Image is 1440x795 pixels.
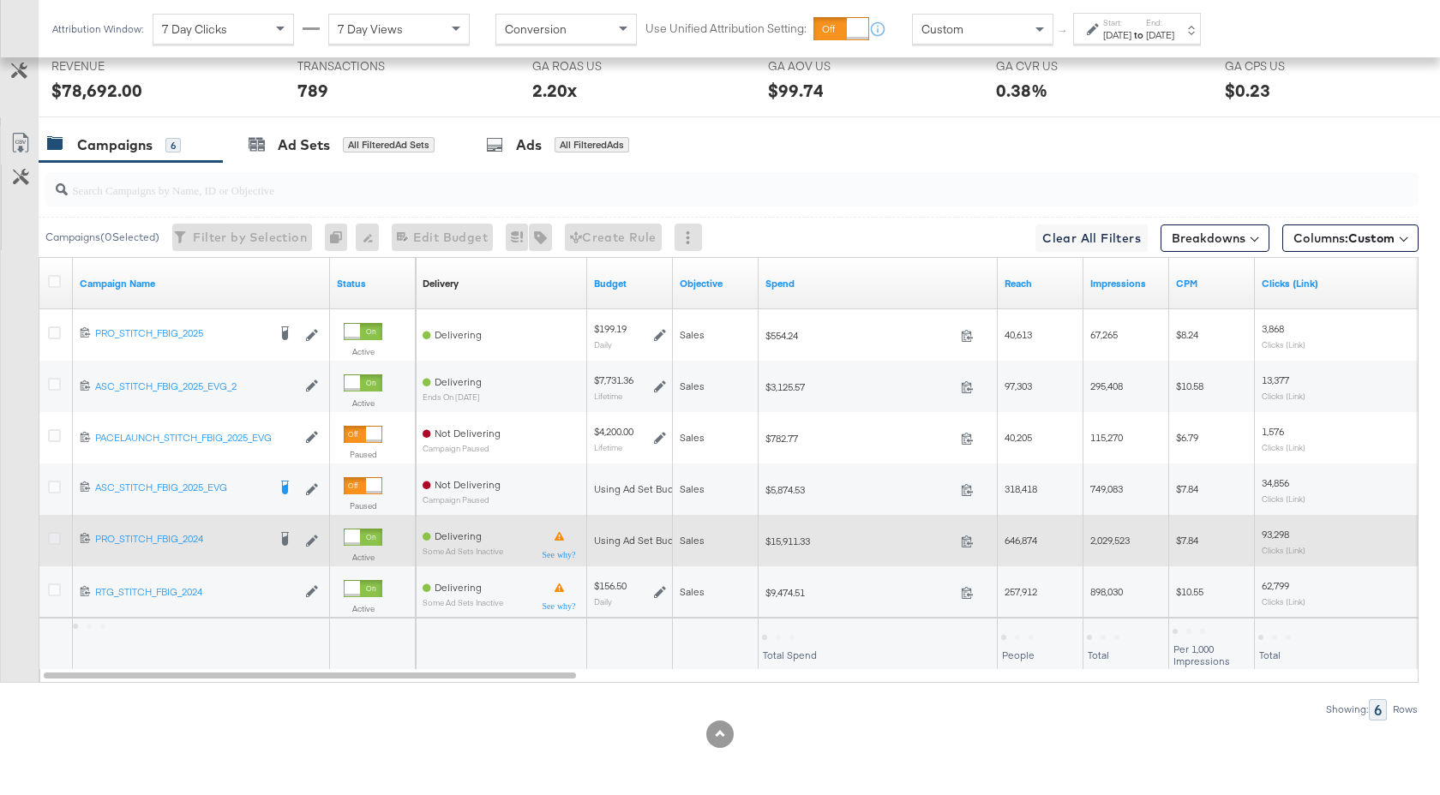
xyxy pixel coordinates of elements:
[594,374,633,387] div: $7,731.36
[1225,58,1353,75] span: GA CPS US
[765,432,954,445] span: $782.77
[1146,28,1174,42] div: [DATE]
[338,21,403,37] span: 7 Day Views
[763,649,817,661] span: Total Spend
[768,58,897,75] span: GA AOV US
[423,547,503,556] sub: Some Ad Sets Inactive
[516,135,542,155] div: Ads
[594,425,633,439] div: $4,200.00
[344,449,382,460] label: Paused
[1176,534,1198,547] span: $7.84
[80,277,323,290] a: Your campaign name.
[297,58,426,75] span: TRANSACTIONS
[77,135,153,155] div: Campaigns
[505,21,567,37] span: Conversion
[996,58,1125,75] span: GA CVR US
[1176,482,1198,495] span: $7.84
[680,277,752,290] a: Your campaign's objective.
[532,78,577,103] div: 2.20x
[344,397,382,409] label: Active
[1176,380,1203,392] span: $10.58
[594,442,622,452] sub: Lifetime
[594,322,627,336] div: $199.19
[594,534,689,547] div: Using Ad Set Budget
[1262,493,1305,504] sub: Clicks (Link)
[51,58,180,75] span: REVENUE
[1002,649,1035,661] span: People
[680,380,705,392] span: Sales
[435,328,482,341] span: Delivering
[435,478,501,491] span: Not Delivering
[337,277,409,290] a: Shows the current state of your Ad Campaign.
[423,598,503,607] sub: Some Ad Sets Inactive
[1262,425,1284,438] span: 1,576
[95,532,267,546] div: PRO_STITCH_FBIG_2024
[645,21,807,37] label: Use Unified Attribution Setting:
[423,277,459,290] div: Delivery
[95,431,297,445] a: PACELAUNCH_STITCH_FBIG_2025_EVG
[1173,643,1230,667] span: Per 1,000 Impressions
[95,532,267,549] a: PRO_STITCH_FBIG_2024
[1262,322,1284,335] span: 3,868
[1103,17,1131,28] label: Start:
[95,585,297,599] div: RTG_STITCH_FBIG_2024
[765,277,991,290] a: The total amount spent to date.
[423,277,459,290] a: Reflects the ability of your Ad Campaign to achieve delivery based on ad states, schedule and bud...
[1293,230,1395,247] span: Columns:
[325,224,356,251] div: 0
[95,380,297,393] div: ASC_STITCH_FBIG_2025_EVG_2
[594,482,689,496] div: Using Ad Set Budget
[1262,374,1289,386] span: 13,377
[765,586,954,599] span: $9,474.51
[423,495,501,505] sub: Campaign Paused
[423,392,482,402] sub: ends on [DATE]
[51,23,144,35] div: Attribution Window:
[423,444,501,453] sub: Campaign Paused
[1131,28,1146,41] strong: to
[594,391,622,401] sub: Lifetime
[95,326,267,340] div: PRO_STITCH_FBIG_2025
[297,78,328,103] div: 789
[1055,29,1071,35] span: ↑
[680,482,705,495] span: Sales
[1262,442,1305,452] sub: Clicks (Link)
[95,326,267,344] a: PRO_STITCH_FBIG_2025
[344,346,382,357] label: Active
[1042,228,1141,249] span: Clear All Filters
[765,380,954,393] span: $3,125.57
[95,481,267,494] div: ASC_STITCH_FBIG_2025_EVG
[1005,534,1037,547] span: 646,874
[594,277,666,290] a: The maximum amount you're willing to spend on your ads, on average each day or over the lifetime ...
[1005,585,1037,598] span: 257,912
[1176,431,1198,444] span: $6.79
[1088,649,1109,661] span: Total
[1176,328,1198,341] span: $8.24
[1369,699,1387,720] div: 6
[680,328,705,341] span: Sales
[1146,17,1174,28] label: End:
[435,375,482,388] span: Delivering
[45,230,159,245] div: Campaigns ( 0 Selected)
[1090,380,1123,392] span: 295,408
[1262,579,1289,592] span: 62,799
[1392,703,1419,715] div: Rows
[1262,528,1289,541] span: 93,298
[68,166,1294,200] input: Search Campaigns by Name, ID or Objective
[343,137,435,152] div: All Filtered Ad Sets
[1090,328,1118,341] span: 67,265
[1259,649,1281,661] span: Total
[765,483,954,496] span: $5,874.53
[1262,391,1305,401] sub: Clicks (Link)
[1348,230,1395,246] span: Custom
[344,603,382,614] label: Active
[594,579,627,593] div: $156.50
[1262,545,1305,555] sub: Clicks (Link)
[1005,431,1032,444] span: 40,205
[1005,380,1032,392] span: 97,303
[1090,585,1123,598] span: 898,030
[435,427,501,439] span: Not Delivering
[1176,585,1203,598] span: $10.55
[95,481,267,498] a: ASC_STITCH_FBIG_2025_EVG
[95,380,297,394] a: ASC_STITCH_FBIG_2025_EVG_2
[1262,596,1305,607] sub: Clicks (Link)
